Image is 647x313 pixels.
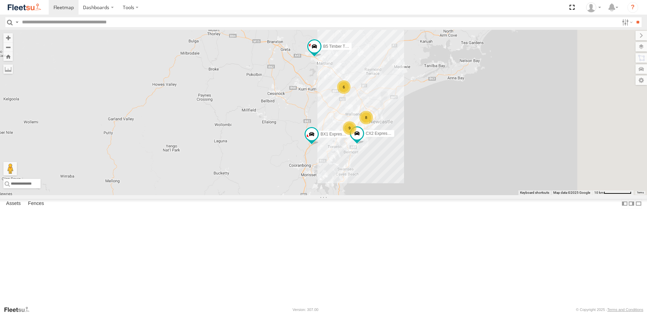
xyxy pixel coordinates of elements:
label: Measure [3,64,13,74]
label: Hide Summary Table [635,199,642,209]
label: Dock Summary Table to the Right [628,199,635,209]
button: Map Scale: 10 km per 78 pixels [592,190,633,195]
button: Keyboard shortcuts [520,190,549,195]
label: Search Query [14,17,20,27]
button: Zoom out [3,42,13,52]
div: 6 [337,80,351,94]
span: Map data ©2025 Google [553,191,590,194]
i: ? [627,2,638,13]
span: CX2 Express Ute [366,131,397,136]
button: Drag Pegman onto the map to open Street View [3,162,17,175]
a: Terms and Conditions [607,308,643,312]
a: Visit our Website [4,306,35,313]
label: Fences [25,199,47,208]
label: Map Settings [635,76,647,85]
button: Zoom Home [3,52,13,61]
label: Search Filter Options [619,17,634,27]
span: B5 Timber Truck [323,44,353,49]
span: BX1 Express Ute [320,132,351,137]
div: Oliver Lees [584,2,603,13]
div: © Copyright 2025 - [576,308,643,312]
div: Version: 307.00 [293,308,318,312]
img: fleetsu-logo-horizontal.svg [7,3,42,12]
div: 9 [343,121,356,135]
span: 10 km [594,191,604,194]
a: Terms (opens in new tab) [637,191,644,194]
label: Dock Summary Table to the Left [621,199,628,209]
label: Assets [3,199,24,208]
div: 8 [359,111,373,124]
button: Zoom in [3,33,13,42]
